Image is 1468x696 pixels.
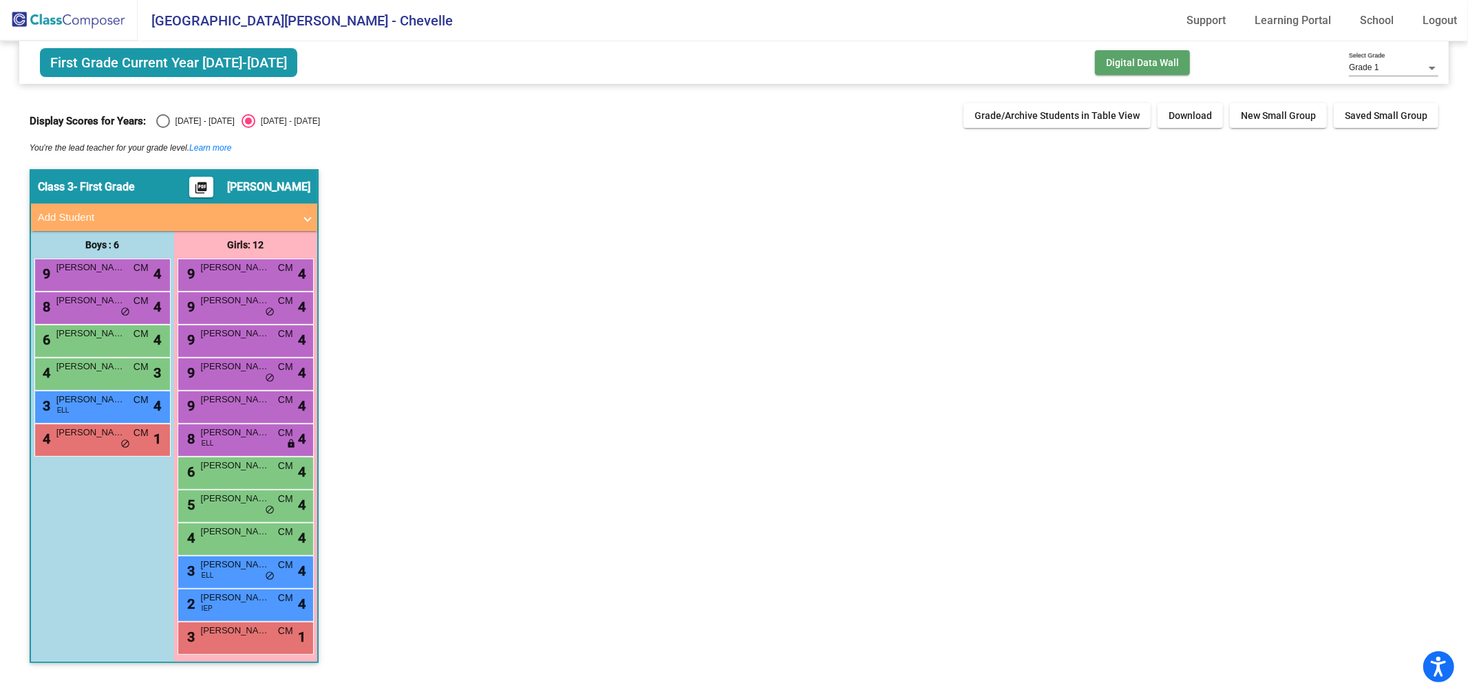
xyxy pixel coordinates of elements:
span: 4 [298,561,306,581]
span: 4 [298,461,306,482]
span: [PERSON_NAME] [201,294,270,307]
span: 4 [298,594,306,614]
span: [PERSON_NAME] [201,327,270,340]
mat-panel-title: Add Student [38,210,294,226]
span: [PERSON_NAME] [56,261,125,274]
span: IEP [202,603,213,613]
span: 1 [298,627,306,647]
mat-expansion-panel-header: Add Student [31,204,317,231]
span: 8 [184,431,195,447]
span: 6 [39,331,50,348]
span: 3 [184,629,195,645]
span: 3 [39,398,50,414]
span: CM [134,327,149,341]
span: 4 [298,494,306,515]
span: New Small Group [1241,110,1316,121]
span: [PERSON_NAME] [56,426,125,439]
span: CM [278,360,293,374]
span: [PERSON_NAME] [201,558,270,572]
button: Saved Small Group [1334,103,1438,128]
span: 4 [298,362,306,383]
span: Digital Data Wall [1106,57,1179,68]
span: CM [134,261,149,275]
span: 3 [184,563,195,579]
span: ELL [202,438,214,448]
span: [GEOGRAPHIC_DATA][PERSON_NAME] - Chevelle [138,10,453,32]
mat-radio-group: Select an option [156,114,320,128]
span: [PERSON_NAME] [227,180,310,194]
span: 4 [298,296,306,317]
span: 5 [184,497,195,513]
span: [PERSON_NAME] [201,261,270,274]
span: 4 [153,395,161,416]
span: 9 [184,331,195,348]
span: Grade/Archive Students in Table View [975,110,1140,121]
span: ELL [202,570,214,580]
span: ELL [57,405,70,415]
a: Learning Portal [1244,10,1342,32]
span: do_not_disturb_alt [120,439,130,450]
button: Download [1158,103,1223,128]
span: [PERSON_NAME] [201,492,270,505]
span: 4 [298,395,306,416]
a: Logout [1412,10,1468,32]
span: - First Grade [74,180,135,194]
span: 2 [184,596,195,612]
span: First Grade Current Year [DATE]-[DATE] [40,48,297,77]
mat-icon: picture_as_pdf [193,181,209,200]
span: [PERSON_NAME] [56,360,125,373]
span: Grade 1 [1349,63,1379,72]
span: CM [278,558,293,572]
span: do_not_disturb_alt [265,307,275,318]
a: School [1349,10,1405,32]
span: 9 [39,265,50,282]
span: 9 [184,265,195,282]
span: 4 [153,329,161,350]
button: Print Students Details [189,177,213,197]
span: [PERSON_NAME] [201,360,270,373]
button: New Small Group [1230,103,1327,128]
span: CM [278,591,293,605]
span: CM [278,294,293,308]
span: 9 [184,298,195,315]
span: do_not_disturb_alt [265,373,275,384]
span: 4 [39,365,50,381]
span: Download [1169,110,1212,121]
div: [DATE] - [DATE] [255,115,320,127]
span: [PERSON_NAME] [201,525,270,539]
span: 4 [153,296,161,317]
span: Display Scores for Years: [30,115,146,127]
span: [PERSON_NAME] [56,327,125,340]
span: 4 [184,530,195,546]
span: Saved Small Group [1345,110,1427,121]
span: [PERSON_NAME] [201,426,270,439]
span: [PERSON_NAME] [56,294,125,307]
span: CM [278,327,293,341]
span: [PERSON_NAME] [201,591,270,605]
span: do_not_disturb_alt [265,505,275,516]
i: You're the lead teacher for your grade level. [30,143,232,153]
span: 6 [184,464,195,480]
a: Learn more [189,143,231,153]
span: CM [278,492,293,506]
span: 4 [298,329,306,350]
span: CM [134,294,149,308]
div: Boys : 6 [31,231,174,259]
span: 4 [153,263,161,284]
div: Girls: 12 [174,231,317,259]
span: Class 3 [38,180,74,194]
span: CM [278,525,293,539]
div: [DATE] - [DATE] [170,115,235,127]
span: [PERSON_NAME] [201,393,270,406]
span: CM [278,261,293,275]
span: 1 [153,428,161,449]
span: CM [278,459,293,473]
span: [PERSON_NAME] [201,624,270,638]
span: 3 [153,362,161,383]
span: [PERSON_NAME] [201,459,270,472]
span: CM [134,426,149,440]
span: 4 [39,431,50,447]
span: do_not_disturb_alt [265,571,275,582]
button: Grade/Archive Students in Table View [964,103,1151,128]
button: Digital Data Wall [1095,50,1190,75]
